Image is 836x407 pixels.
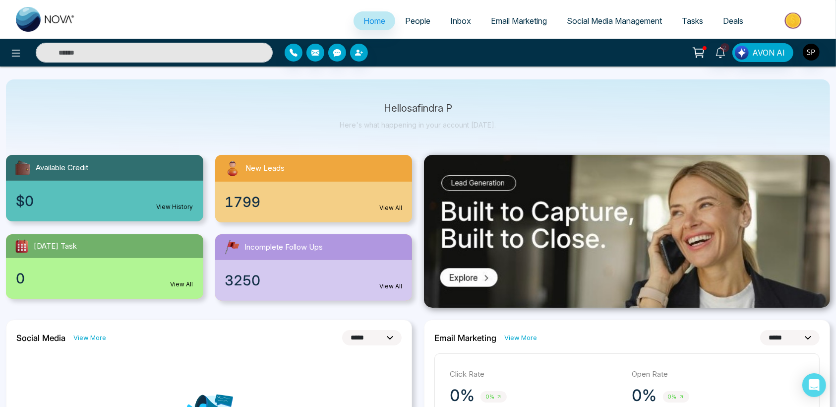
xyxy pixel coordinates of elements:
span: Deals [723,16,743,26]
span: [DATE] Task [34,241,77,252]
span: 0 [16,268,25,289]
img: Market-place.gif [758,9,830,32]
span: 3250 [225,270,261,291]
img: newLeads.svg [223,159,242,178]
span: Incomplete Follow Ups [245,242,323,253]
a: People [395,11,440,30]
span: $0 [16,191,34,211]
button: AVON AI [732,43,793,62]
span: Inbox [450,16,471,26]
a: Email Marketing [481,11,557,30]
a: 2 [709,43,732,61]
a: View More [504,333,537,342]
a: Inbox [440,11,481,30]
span: Available Credit [36,162,88,174]
img: . [424,155,830,308]
img: Lead Flow [735,46,749,60]
a: Tasks [672,11,713,30]
p: 0% [632,386,657,406]
a: View All [171,280,193,289]
a: View All [379,203,402,212]
div: Open Intercom Messenger [802,373,826,397]
p: Hello safindra P [340,104,496,113]
span: Home [363,16,385,26]
img: todayTask.svg [14,238,30,254]
h2: Email Marketing [434,333,496,343]
p: Click Rate [450,369,622,380]
a: View All [379,282,402,291]
a: View More [73,333,106,342]
span: People [405,16,430,26]
span: 0% [480,391,507,403]
img: availableCredit.svg [14,159,32,177]
span: AVON AI [752,47,785,59]
span: 0% [663,391,689,403]
img: User Avatar [803,44,820,61]
a: Deals [713,11,753,30]
span: Social Media Management [567,16,662,26]
a: New Leads1799View All [209,155,418,222]
p: Open Rate [632,369,805,380]
img: Nova CRM Logo [16,7,75,32]
span: 2 [720,43,729,52]
span: Email Marketing [491,16,547,26]
a: View History [157,203,193,211]
p: 0% [450,386,475,406]
img: followUps.svg [223,238,241,256]
a: Home [354,11,395,30]
p: Here's what happening in your account [DATE]. [340,121,496,129]
span: Tasks [682,16,703,26]
span: New Leads [246,163,285,174]
a: Incomplete Follow Ups3250View All [209,234,418,301]
span: 1799 [225,192,261,212]
h2: Social Media [16,333,65,343]
a: Social Media Management [557,11,672,30]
